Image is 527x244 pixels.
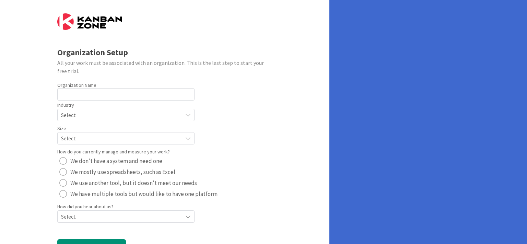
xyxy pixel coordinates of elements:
[61,133,179,143] span: Select
[57,148,170,155] label: How do you currently manage and measure your work?
[57,188,220,199] button: We have multiple tools but would like to have one platform
[70,189,218,199] span: We have multiple tools but would like to have one platform
[57,13,122,30] img: Kanban Zone
[57,155,164,166] button: We don't have a system and need one
[57,203,114,210] label: How did you hear about us?
[57,59,272,75] div: All your work must be associated with an organization. This is the last step to start your free t...
[57,102,74,109] label: Industry
[57,82,96,88] label: Organization Name
[57,46,272,59] div: Organization Setup
[70,156,162,166] span: We don't have a system and need one
[61,212,179,221] span: Select
[57,166,177,177] button: We mostly use spreadsheets, such as Excel
[61,110,179,120] span: Select
[70,167,175,177] span: We mostly use spreadsheets, such as Excel
[57,177,199,188] button: We use another tool, but it doesn't meet our needs
[70,178,197,188] span: We use another tool, but it doesn't meet our needs
[57,125,66,132] label: Size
